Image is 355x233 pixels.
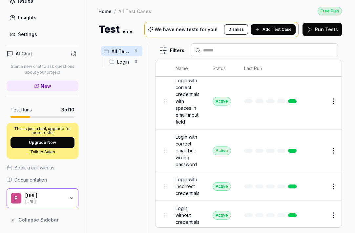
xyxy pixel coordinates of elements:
span: Login with correct credentials with spaces in email input field [176,77,199,125]
a: Home [98,8,112,14]
div: / [114,8,116,14]
button: Free Plan [318,7,342,15]
span: Book a call with us [14,164,54,171]
span: 6 [132,47,140,55]
span: P [11,193,21,204]
div: Active [213,182,231,191]
span: Login without credentials [176,205,199,225]
a: Book a call with us [7,164,78,171]
div: Settings [18,31,37,38]
a: Talk to Sales [10,149,74,155]
span: All Test Cases [112,48,131,55]
span: Login with correct email but wrong password [176,133,199,168]
button: P[URL][URL] [7,188,78,208]
div: Active [213,211,231,220]
tr: Login with incorrect credentialsActive [156,172,345,201]
button: Run Tests [303,23,342,36]
div: All Test Cases [118,8,151,14]
div: Active [213,97,231,106]
a: Insights [7,11,78,24]
tr: Login with correct email but wrong passwordActive [156,129,345,172]
span: 6 [132,58,140,66]
span: Login with incorrect credentials [176,176,199,197]
span: 3 of 10 [61,106,74,113]
button: Collapse Sidebar [7,213,78,226]
button: Upgrade Now [10,137,74,148]
div: Drag to reorderLogin6 [107,56,142,67]
a: New [7,81,78,91]
button: Add Test Case [251,24,296,35]
div: Insights [18,14,36,21]
span: Login [117,58,131,65]
tr: Login without credentialsActive [156,201,345,229]
th: Status [206,60,238,77]
p: This is just a trial, upgrade for more tests! [10,127,74,135]
span: New [41,83,51,89]
span: Documentation [14,176,47,183]
div: Active [213,146,231,155]
div: Postdocs.ai [25,193,65,199]
p: Start a new chat to ask questions about your project [7,64,78,75]
div: [URL] [25,199,65,204]
button: Filters [156,44,188,57]
button: Dismiss [224,24,248,35]
a: Documentation [7,176,78,183]
span: Collapse Sidebar [18,216,59,223]
a: Settings [7,28,78,41]
h4: AI Chat [16,50,32,57]
h1: Test Cases [98,22,139,37]
tr: Login with correct credentials with spaces in email input fieldActive [156,73,345,129]
h5: Test Runs [10,107,32,113]
th: Last Run [238,60,303,77]
th: Name [169,60,206,77]
p: We have new tests for you! [155,27,218,32]
span: Add Test Case [262,27,292,32]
